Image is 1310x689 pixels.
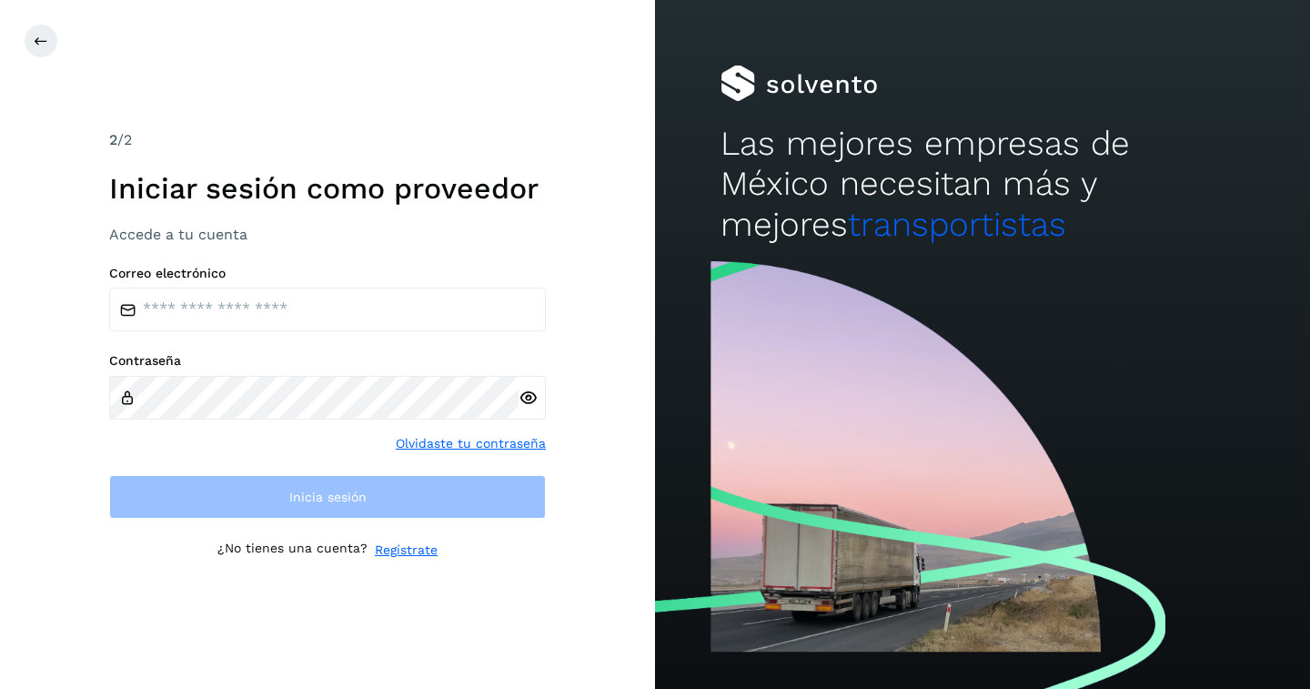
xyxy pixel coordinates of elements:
a: Regístrate [375,541,438,560]
button: Inicia sesión [109,475,546,519]
span: transportistas [848,205,1066,244]
span: 2 [109,131,117,148]
p: ¿No tienes una cuenta? [217,541,368,560]
span: Inicia sesión [289,491,367,503]
label: Contraseña [109,353,546,369]
h2: Las mejores empresas de México necesitan más y mejores [720,124,1244,245]
h3: Accede a tu cuenta [109,226,546,243]
label: Correo electrónico [109,266,546,281]
div: /2 [109,129,546,151]
h1: Iniciar sesión como proveedor [109,171,546,206]
a: Olvidaste tu contraseña [396,434,546,453]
